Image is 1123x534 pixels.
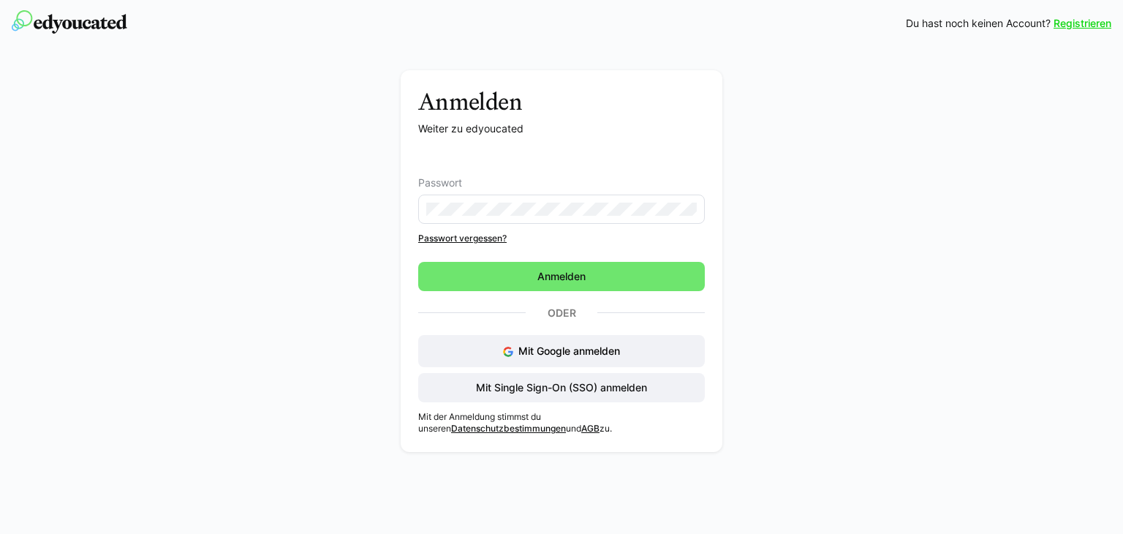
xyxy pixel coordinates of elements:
a: AGB [581,423,600,434]
a: Datenschutzbestimmungen [451,423,566,434]
a: Registrieren [1054,16,1111,31]
img: edyoucated [12,10,127,34]
span: Anmelden [535,269,588,284]
p: Mit der Anmeldung stimmst du unseren und zu. [418,411,705,435]
button: Mit Single Sign-On (SSO) anmelden [418,373,705,402]
button: Mit Google anmelden [418,335,705,367]
h3: Anmelden [418,88,705,116]
span: Mit Single Sign-On (SSO) anmelden [474,380,649,395]
span: Passwort [418,177,462,189]
a: Passwort vergessen? [418,233,705,244]
span: Du hast noch keinen Account? [906,16,1051,31]
p: Weiter zu edyoucated [418,121,705,136]
p: Oder [526,303,597,323]
span: Mit Google anmelden [518,345,620,357]
button: Anmelden [418,262,705,291]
